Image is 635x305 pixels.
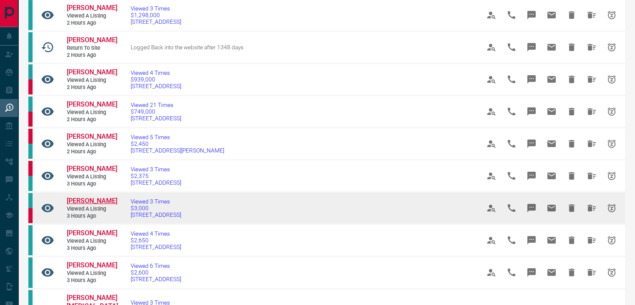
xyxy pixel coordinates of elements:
[131,44,243,51] span: Logged Back into the website after 1348 days
[67,245,117,252] span: 3 hours ago
[481,134,501,154] span: View Profile
[481,198,501,218] span: View Profile
[67,148,117,155] span: 2 hours ago
[67,141,117,148] span: Viewed a Listing
[67,84,117,91] span: 2 hours ago
[67,229,117,237] span: [PERSON_NAME]
[602,230,622,250] span: Snooze
[582,37,602,57] span: Hide All from Nicholas Ramdass
[582,102,602,122] span: Hide All from Ana Mican
[541,262,562,282] span: Email
[67,206,117,213] span: Viewed a Listing
[131,140,224,147] span: $2,450
[521,198,541,218] span: Message
[67,132,117,140] span: [PERSON_NAME]
[131,230,181,237] span: Viewed 4 Times
[562,134,582,154] span: Hide
[562,69,582,89] span: Hide
[602,69,622,89] span: Snooze
[131,166,181,173] span: Viewed 3 Times
[131,102,181,122] a: Viewed 21 Times$749,000[STREET_ADDRESS]
[582,262,602,282] span: Hide All from Catherine C
[131,18,181,25] span: [STREET_ADDRESS]
[602,166,622,186] span: Snooze
[67,13,117,20] span: Viewed a Listing
[501,134,521,154] span: Call
[521,134,541,154] span: Message
[541,5,562,25] span: Email
[131,76,181,83] span: $939,000
[28,64,33,79] div: condos.ca
[67,213,117,220] span: 3 hours ago
[131,211,181,218] span: [STREET_ADDRESS]
[481,37,501,57] span: View Profile
[131,69,181,89] a: Viewed 4 Times$939,000[STREET_ADDRESS]
[521,102,541,122] span: Message
[131,5,181,12] span: Viewed 3 Times
[67,116,117,123] span: 2 hours ago
[541,102,562,122] span: Email
[582,198,602,218] span: Hide All from Michael Dailey
[67,261,117,269] span: [PERSON_NAME]
[28,79,33,94] div: property.ca
[521,166,541,186] span: Message
[562,102,582,122] span: Hide
[131,69,181,76] span: Viewed 4 Times
[582,166,602,186] span: Hide All from Demilson Bose
[131,134,224,154] a: Viewed 5 Times$2,450[STREET_ADDRESS][PERSON_NAME]
[131,244,181,250] span: [STREET_ADDRESS]
[67,36,117,45] a: [PERSON_NAME]
[521,5,541,25] span: Message
[131,83,181,89] span: [STREET_ADDRESS]
[28,208,33,223] div: property.ca
[582,5,602,25] span: Hide All from Steven Wroblewski
[541,37,562,57] span: Email
[562,166,582,186] span: Hide
[67,4,117,12] span: [PERSON_NAME]
[131,166,181,186] a: Viewed 3 Times$2,375[STREET_ADDRESS]
[481,166,501,186] span: View Profile
[602,37,622,57] span: Snooze
[562,5,582,25] span: Hide
[481,102,501,122] span: View Profile
[541,69,562,89] span: Email
[582,69,602,89] span: Hide All from Ana Mican
[28,144,33,159] div: condos.ca
[67,165,117,173] a: [PERSON_NAME]
[67,270,117,277] span: Viewed a Listing
[131,276,181,282] span: [STREET_ADDRESS]
[602,102,622,122] span: Snooze
[501,37,521,57] span: Call
[67,68,117,76] span: [PERSON_NAME]
[131,198,181,218] a: Viewed 3 Times$3,000[STREET_ADDRESS]
[562,230,582,250] span: Hide
[541,198,562,218] span: Email
[67,197,117,206] a: [PERSON_NAME]
[131,262,181,269] span: Viewed 6 Times
[28,225,33,255] div: condos.ca
[541,134,562,154] span: Email
[131,108,181,115] span: $749,000
[501,102,521,122] span: Call
[131,5,181,25] a: Viewed 3 Times$1,298,000[STREET_ADDRESS]
[67,100,117,108] span: [PERSON_NAME]
[481,230,501,250] span: View Profile
[67,52,117,59] span: 2 hours ago
[481,69,501,89] span: View Profile
[562,198,582,218] span: Hide
[131,102,181,108] span: Viewed 21 Times
[67,197,117,205] span: [PERSON_NAME]
[131,173,181,179] span: $2,375
[602,134,622,154] span: Snooze
[501,262,521,282] span: Call
[28,176,33,191] div: condos.ca
[28,257,33,287] div: condos.ca
[582,134,602,154] span: Hide All from Demilson Bose
[67,109,117,116] span: Viewed a Listing
[67,36,117,44] span: [PERSON_NAME]
[67,261,117,270] a: [PERSON_NAME]
[562,37,582,57] span: Hide
[131,147,224,154] span: [STREET_ADDRESS][PERSON_NAME]
[501,5,521,25] span: Call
